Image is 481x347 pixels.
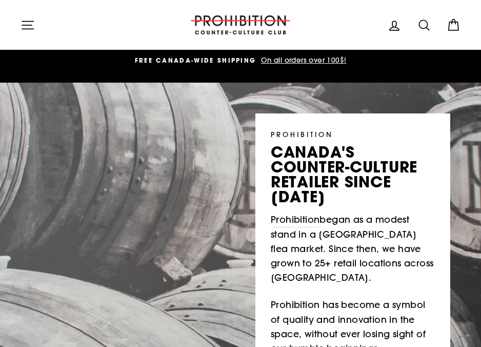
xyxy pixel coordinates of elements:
[271,213,435,285] p: began as a modest stand in a [GEOGRAPHIC_DATA] flea market. Since then, we have grown to 25+ reta...
[258,55,347,65] span: On all orders over 100$!
[271,129,435,140] p: PROHIBITION
[23,55,458,66] a: FREE CANADA-WIDE SHIPPING On all orders over 100$!
[271,213,319,227] a: Prohibition
[189,15,292,34] img: PROHIBITION COUNTER-CULTURE CLUB
[135,56,256,65] span: FREE CANADA-WIDE SHIPPING
[271,145,435,205] p: canada's counter-culture retailer since [DATE]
